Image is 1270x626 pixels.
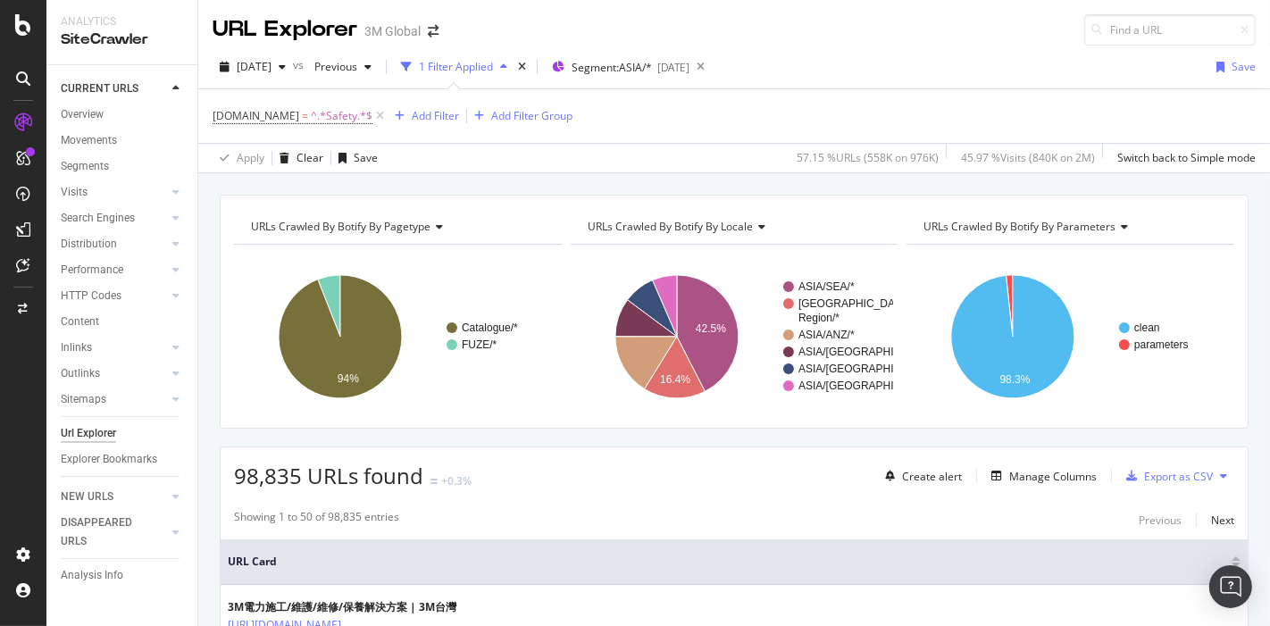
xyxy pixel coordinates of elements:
button: Next [1211,509,1234,530]
button: Previous [1139,509,1182,530]
div: CURRENT URLS [61,79,138,98]
div: Save [354,150,378,165]
div: Distribution [61,235,117,254]
input: Find a URL [1084,14,1256,46]
a: Url Explorer [61,424,185,443]
button: Switch back to Simple mode [1110,144,1256,172]
text: ASIA/SEA/* [798,280,855,293]
a: Movements [61,131,185,150]
div: Next [1211,513,1234,528]
button: Apply [213,144,264,172]
div: DISAPPEARED URLS [61,513,151,551]
text: [GEOGRAPHIC_DATA]/[GEOGRAPHIC_DATA]- [798,297,1028,310]
span: vs [293,57,307,72]
button: Save [1209,53,1256,81]
span: URLs Crawled By Botify By parameters [923,219,1115,234]
text: 94% [338,372,359,385]
button: Add Filter [388,105,459,127]
a: Outlinks [61,364,167,383]
div: 1 Filter Applied [419,59,493,74]
text: FUZE/* [462,338,497,351]
div: [DATE] [657,60,689,75]
div: 57.15 % URLs ( 558K on 976K ) [797,150,939,165]
button: [DATE] [213,53,293,81]
div: Previous [1139,513,1182,528]
div: URL Explorer [213,14,357,45]
a: Visits [61,183,167,202]
span: URLs Crawled By Botify By pagetype [251,219,430,234]
div: Open Intercom Messenger [1209,565,1252,608]
span: URL Card [228,554,1227,570]
button: Previous [307,53,379,81]
div: Switch back to Simple mode [1117,150,1256,165]
a: Explorer Bookmarks [61,450,185,469]
div: HTTP Codes [61,287,121,305]
h4: URLs Crawled By Botify By parameters [920,213,1218,241]
div: Search Engines [61,209,135,228]
text: clean [1134,321,1160,334]
a: NEW URLS [61,488,167,506]
text: 98.3% [1000,373,1031,386]
text: Region/* [798,312,840,324]
div: Apply [237,150,264,165]
svg: A chart. [571,259,893,414]
div: Performance [61,261,123,280]
div: Url Explorer [61,424,116,443]
div: Add Filter [412,108,459,123]
text: ASIA/[GEOGRAPHIC_DATA]/* [798,346,945,358]
div: Sitemaps [61,390,106,409]
a: Performance [61,261,167,280]
div: arrow-right-arrow-left [428,25,439,38]
a: Analysis Info [61,566,185,585]
div: Save [1232,59,1256,74]
div: Inlinks [61,338,92,357]
button: Create alert [878,462,962,490]
span: 98,835 URLs found [234,461,423,490]
div: 3M電力施工/維護/維修/保養解決方案 | 3M台灣 [228,599,456,615]
div: Segments [61,157,109,176]
div: Movements [61,131,117,150]
a: Inlinks [61,338,167,357]
span: ^.*Safety.*$ [311,104,372,129]
div: Export as CSV [1144,469,1213,484]
button: Add Filter Group [467,105,572,127]
text: ASIA/[GEOGRAPHIC_DATA]/* [798,380,945,392]
div: Manage Columns [1009,469,1097,484]
h4: URLs Crawled By Botify By pagetype [247,213,546,241]
span: 2025 Sep. 21st [237,59,272,74]
a: CURRENT URLS [61,79,167,98]
a: Distribution [61,235,167,254]
div: Add Filter Group [491,108,572,123]
span: = [302,108,308,123]
span: [DOMAIN_NAME] [213,108,299,123]
text: Catalogue/* [462,321,518,334]
div: Analysis Info [61,566,123,585]
button: Clear [272,144,323,172]
text: 42.5% [696,322,726,335]
h4: URLs Crawled By Botify By locale [584,213,882,241]
div: Visits [61,183,88,202]
div: 45.97 % Visits ( 840K on 2M ) [961,150,1095,165]
a: Search Engines [61,209,167,228]
div: times [514,58,530,76]
div: +0.3% [441,473,472,488]
div: Analytics [61,14,183,29]
a: Content [61,313,185,331]
text: ASIA/[GEOGRAPHIC_DATA]/* [798,363,945,375]
span: Segment: ASIA/* [572,60,652,75]
div: SiteCrawler [61,29,183,50]
img: Equal [430,479,438,484]
div: Outlinks [61,364,100,383]
div: Clear [297,150,323,165]
div: Content [61,313,99,331]
div: 3M Global [364,22,421,40]
div: A chart. [907,259,1229,414]
text: ASIA/ANZ/* [798,329,855,341]
button: Save [331,144,378,172]
div: A chart. [234,259,556,414]
div: Overview [61,105,104,124]
div: Showing 1 to 50 of 98,835 entries [234,509,399,530]
span: URLs Crawled By Botify By locale [588,219,753,234]
div: NEW URLS [61,488,113,506]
